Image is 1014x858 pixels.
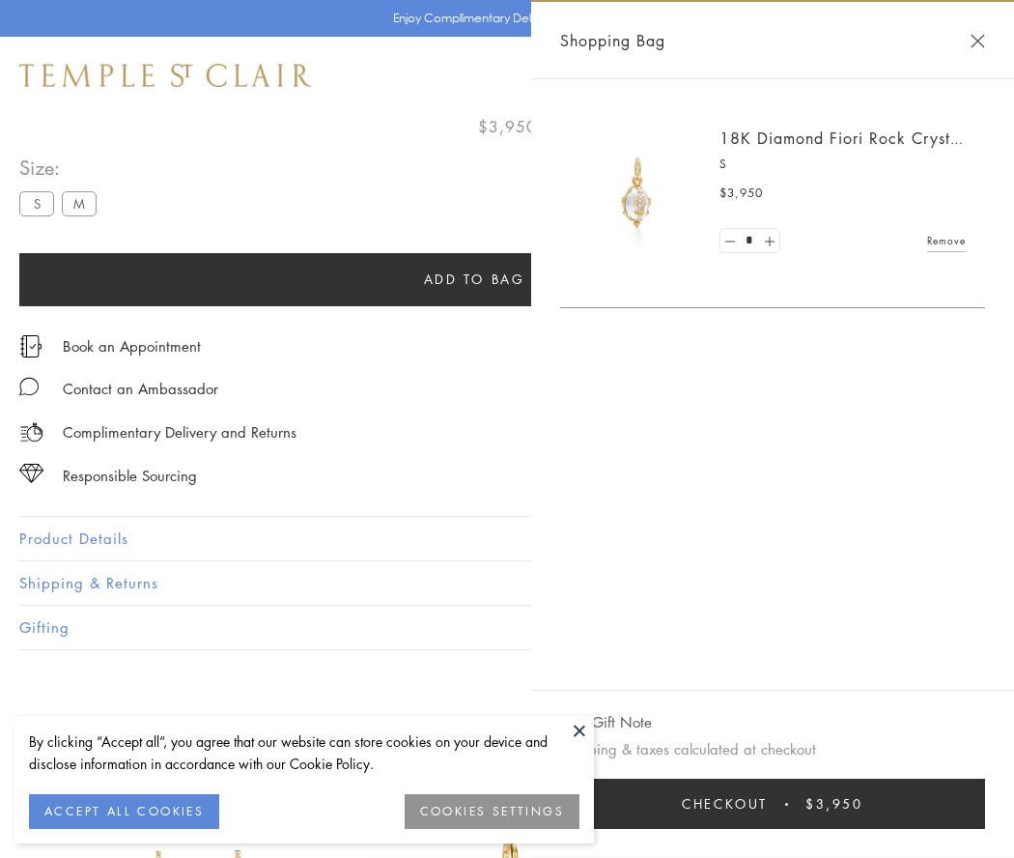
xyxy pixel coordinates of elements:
[805,793,863,815] span: $3,950
[29,730,579,775] div: By clicking “Accept all”, you agree that our website can store cookies on your device and disclos...
[579,135,695,251] img: P51889-E11FIORI
[19,420,43,444] img: icon_delivery.svg
[560,710,652,734] button: Add Gift Note
[19,253,929,306] button: Add to bag
[971,34,985,48] button: Close Shopping Bag
[560,737,985,761] p: Shipping & taxes calculated at checkout
[63,335,201,357] a: Book an Appointment
[63,464,197,488] div: Responsible Sourcing
[19,561,995,605] button: Shipping & Returns
[719,155,966,174] p: S
[19,464,43,483] img: icon_sourcing.svg
[405,794,579,829] button: COOKIES SETTINGS
[478,114,537,139] span: $3,950
[560,779,985,829] button: Checkout $3,950
[63,420,296,444] p: Complimentary Delivery and Returns
[19,335,42,357] img: icon_appointment.svg
[19,64,311,87] img: Temple St. Clair
[927,230,966,251] a: Remove
[19,191,54,215] label: S
[29,794,219,829] button: ACCEPT ALL COOKIES
[424,269,525,290] span: Add to bag
[19,152,104,184] span: Size:
[759,229,778,253] a: Set quantity to 2
[560,28,665,53] span: Shopping Bag
[62,191,97,215] label: M
[682,793,768,815] span: Checkout
[19,377,39,396] img: MessageIcon-01_2.svg
[720,229,740,253] a: Set quantity to 0
[19,606,995,649] button: Gifting
[719,184,763,203] span: $3,950
[19,517,995,560] button: Product Details
[393,9,612,28] p: Enjoy Complimentary Delivery & Returns
[63,377,218,401] div: Contact an Ambassador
